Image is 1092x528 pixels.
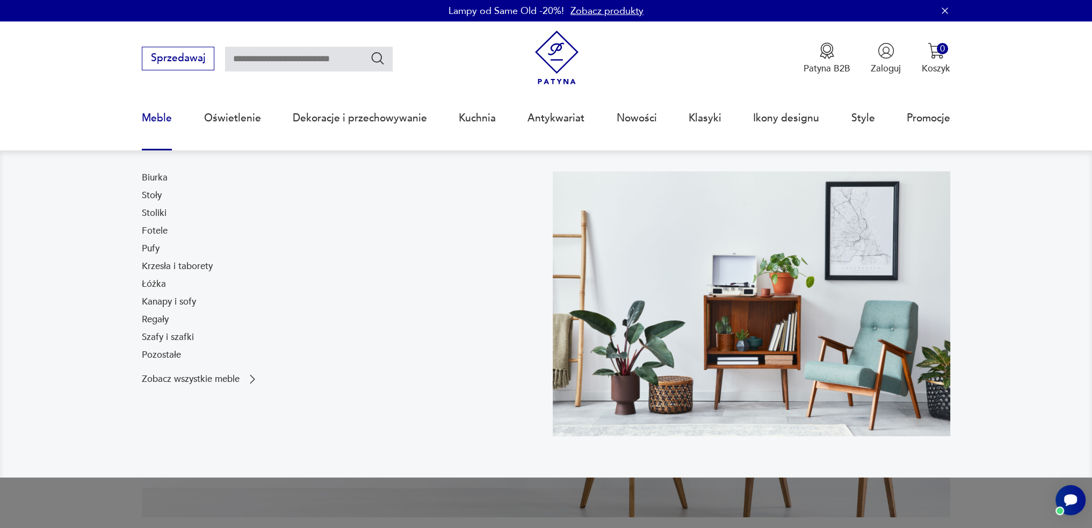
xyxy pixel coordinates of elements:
[530,31,584,85] img: Patyna - sklep z meblami i dekoracjami vintage
[937,43,948,54] div: 0
[142,260,213,273] a: Krzesła i taborety
[142,207,167,220] a: Stoliki
[142,331,194,344] a: Szafy i szafki
[204,93,261,143] a: Oświetlenie
[142,189,162,202] a: Stoły
[878,42,894,59] img: Ikonka użytkownika
[928,42,944,59] img: Ikona koszyka
[819,42,835,59] img: Ikona medalu
[142,295,196,308] a: Kanapy i sofy
[142,349,181,361] a: Pozostałe
[922,42,950,75] button: 0Koszyk
[142,93,172,143] a: Meble
[851,93,874,143] a: Style
[753,93,819,143] a: Ikony designu
[142,242,160,255] a: Pufy
[1055,485,1086,515] iframe: Smartsupp widget button
[527,93,584,143] a: Antykwariat
[804,42,850,75] a: Ikona medaluPatyna B2B
[142,313,169,326] a: Regały
[142,47,214,70] button: Sprzedawaj
[804,62,850,75] p: Patyna B2B
[142,171,168,184] a: Biurka
[142,375,240,384] p: Zobacz wszystkie meble
[370,50,386,66] button: Szukaj
[142,278,166,291] a: Łóżka
[142,225,168,237] a: Fotele
[142,55,214,63] a: Sprzedawaj
[142,373,259,386] a: Zobacz wszystkie meble
[449,4,564,18] p: Lampy od Same Old -20%!
[871,62,901,75] p: Zaloguj
[689,93,721,143] a: Klasyki
[871,42,901,75] button: Zaloguj
[922,62,950,75] p: Koszyk
[553,171,950,436] img: 969d9116629659dbb0bd4e745da535dc.jpg
[617,93,657,143] a: Nowości
[570,4,643,18] a: Zobacz produkty
[293,93,427,143] a: Dekoracje i przechowywanie
[459,93,496,143] a: Kuchnia
[804,42,850,75] button: Patyna B2B
[907,93,950,143] a: Promocje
